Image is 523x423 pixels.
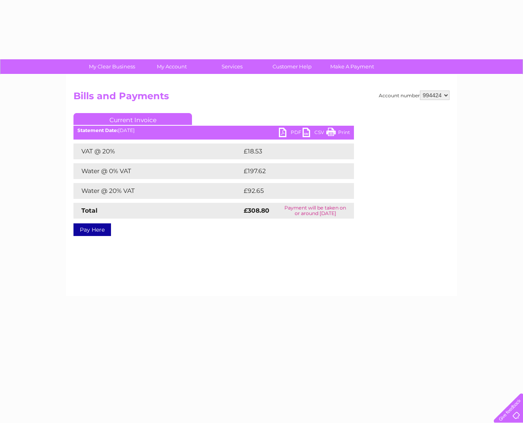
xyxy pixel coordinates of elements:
[279,128,303,139] a: PDF
[139,59,205,74] a: My Account
[73,128,354,133] div: [DATE]
[244,207,269,214] strong: £308.80
[379,91,450,100] div: Account number
[242,144,337,159] td: £18.53
[77,127,118,133] b: Statement Date:
[73,91,450,106] h2: Bills and Payments
[303,128,326,139] a: CSV
[260,59,325,74] a: Customer Help
[73,113,192,125] a: Current Invoice
[326,128,350,139] a: Print
[79,59,145,74] a: My Clear Business
[81,207,98,214] strong: Total
[242,183,338,199] td: £92.65
[73,183,242,199] td: Water @ 20% VAT
[73,144,242,159] td: VAT @ 20%
[320,59,385,74] a: Make A Payment
[73,223,111,236] a: Pay Here
[199,59,265,74] a: Services
[73,163,242,179] td: Water @ 0% VAT
[277,203,354,219] td: Payment will be taken on or around [DATE]
[242,163,339,179] td: £197.62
